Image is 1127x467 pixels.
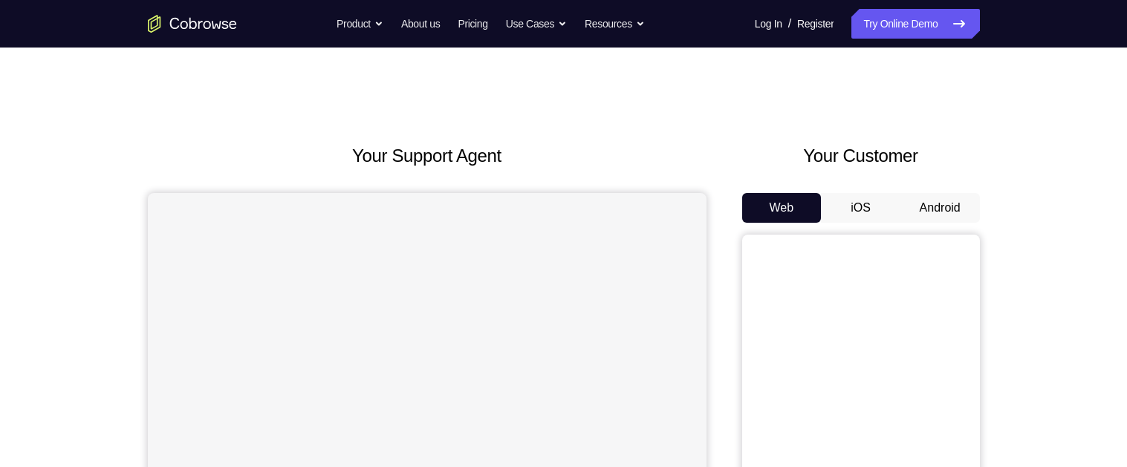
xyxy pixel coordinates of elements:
a: Log In [755,9,782,39]
a: Go to the home page [148,15,237,33]
a: Register [797,9,834,39]
h2: Your Customer [742,143,980,169]
a: Try Online Demo [851,9,979,39]
button: Product [337,9,383,39]
span: / [788,15,791,33]
button: Use Cases [506,9,567,39]
button: Web [742,193,822,223]
button: iOS [821,193,900,223]
a: About us [401,9,440,39]
h2: Your Support Agent [148,143,707,169]
button: Resources [585,9,645,39]
button: Android [900,193,980,223]
a: Pricing [458,9,487,39]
